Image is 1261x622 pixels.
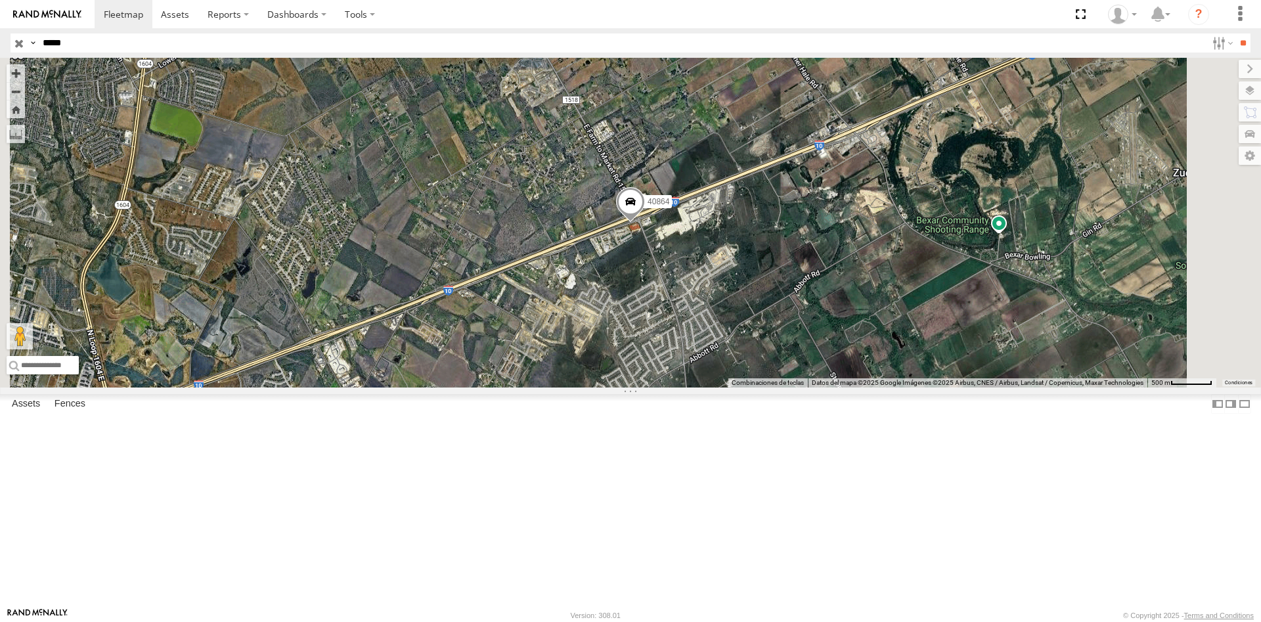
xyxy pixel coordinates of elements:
button: Combinaciones de teclas [732,378,804,388]
label: Fences [48,395,92,413]
a: Visit our Website [7,609,68,622]
button: Zoom Home [7,100,25,118]
a: Condiciones (se abre en una nueva pestaña) [1225,380,1252,386]
label: Assets [5,395,47,413]
label: Dock Summary Table to the Right [1224,394,1237,413]
i: ? [1188,4,1209,25]
button: Escala del mapa: 500 m por 60 píxeles [1147,378,1216,388]
button: Zoom out [7,82,25,100]
span: 40864 [648,198,669,207]
label: Measure [7,125,25,143]
label: Map Settings [1239,146,1261,165]
span: 500 m [1151,379,1170,386]
div: © Copyright 2025 - [1123,611,1254,619]
img: rand-logo.svg [13,10,81,19]
span: Datos del mapa ©2025 Google Imágenes ©2025 Airbus, CNES / Airbus, Landsat / Copernicus, Maxar Tec... [812,379,1143,386]
a: Terms and Conditions [1184,611,1254,619]
label: Search Filter Options [1207,33,1235,53]
label: Dock Summary Table to the Left [1211,394,1224,413]
button: Arrastra el hombrecito naranja al mapa para abrir Street View [7,323,33,349]
div: Version: 308.01 [571,611,621,619]
label: Search Query [28,33,38,53]
div: Juan Lopez [1103,5,1141,24]
button: Zoom in [7,64,25,82]
label: Hide Summary Table [1238,394,1251,413]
